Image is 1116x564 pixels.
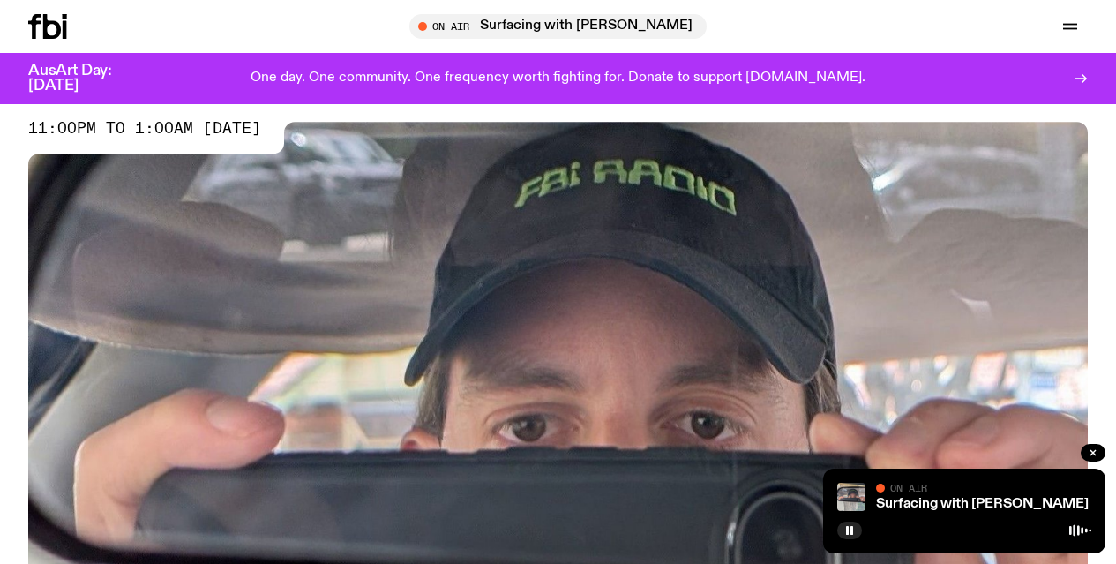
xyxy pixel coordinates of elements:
[28,64,141,94] h3: AusArt Day: [DATE]
[409,14,707,39] button: On AirSurfacing with [PERSON_NAME]
[251,71,865,86] p: One day. One community. One frequency worth fighting for. Donate to support [DOMAIN_NAME].
[890,482,927,493] span: On Air
[876,497,1089,511] a: Surfacing with [PERSON_NAME]
[28,122,261,136] span: 11:00pm to 1:00am [DATE]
